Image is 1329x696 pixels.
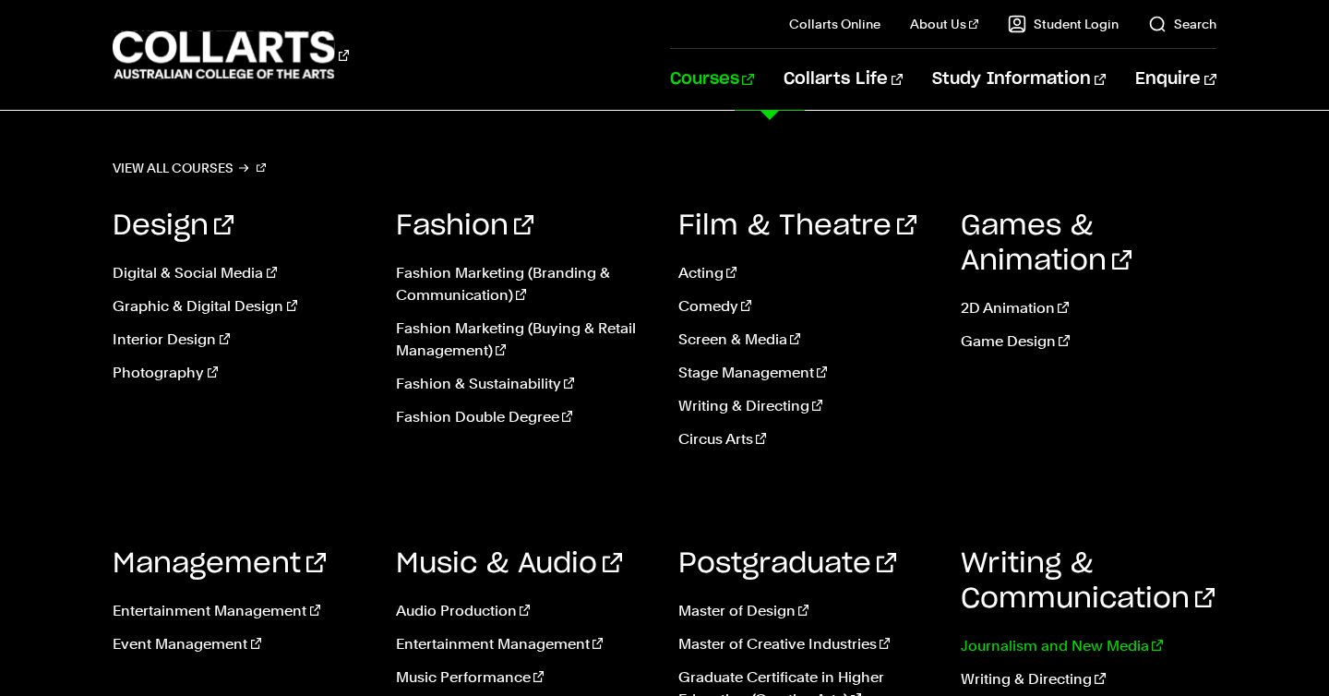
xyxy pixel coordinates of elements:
a: Design [113,212,233,240]
a: Acting [678,262,933,284]
a: Film & Theatre [678,212,916,240]
div: Go to homepage [113,29,349,81]
a: View all courses [113,155,266,181]
a: Music & Audio [396,550,622,578]
a: Writing & Communication [961,550,1215,613]
a: Audio Production [396,600,651,622]
a: Fashion Marketing (Buying & Retail Management) [396,318,651,362]
a: Study Information [932,49,1106,110]
a: Enquire [1135,49,1215,110]
a: Collarts Life [784,49,903,110]
a: Fashion [396,212,533,240]
a: Writing & Directing [961,668,1215,690]
a: Writing & Directing [678,395,933,417]
a: Collarts Online [789,15,880,33]
a: About Us [910,15,978,33]
a: Fashion Double Degree [396,406,651,428]
a: Master of Creative Industries [678,633,933,655]
a: Circus Arts [678,428,933,450]
a: Fashion & Sustainability [396,373,651,395]
a: Photography [113,362,367,384]
a: Interior Design [113,329,367,351]
a: Management [113,550,326,578]
a: Journalism and New Media [961,635,1215,657]
a: Digital & Social Media [113,262,367,284]
a: Games & Animation [961,212,1131,275]
a: Postgraduate [678,550,896,578]
a: 2D Animation [961,297,1215,319]
a: Game Design [961,330,1215,353]
a: Music Performance [396,666,651,689]
a: Screen & Media [678,329,933,351]
a: Comedy [678,295,933,318]
a: Fashion Marketing (Branding & Communication) [396,262,651,306]
a: Student Login [1008,15,1119,33]
a: Master of Design [678,600,933,622]
a: Stage Management [678,362,933,384]
a: Graphic & Digital Design [113,295,367,318]
a: Courses [670,49,754,110]
a: Search [1148,15,1216,33]
a: Entertainment Management [113,600,367,622]
a: Entertainment Management [396,633,651,655]
a: Event Management [113,633,367,655]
